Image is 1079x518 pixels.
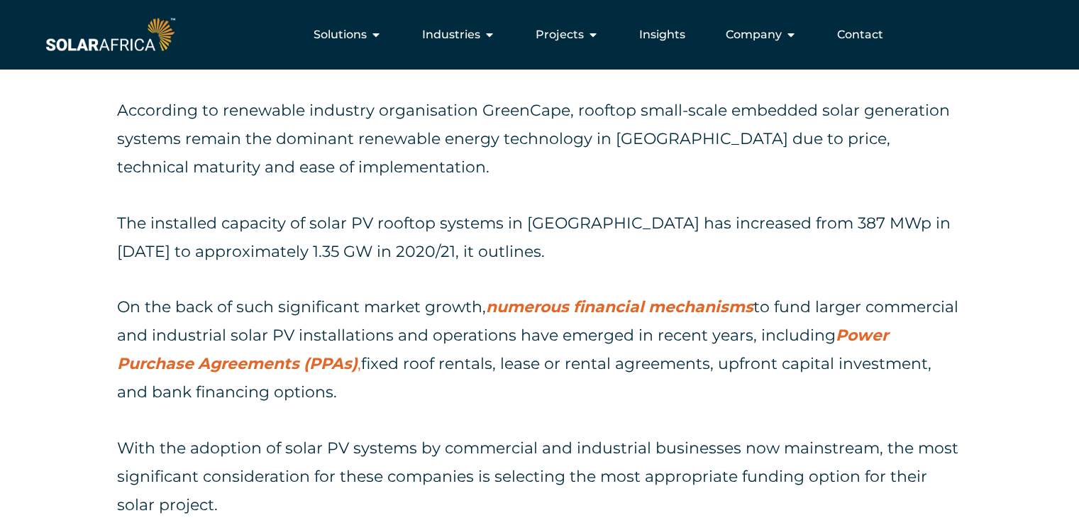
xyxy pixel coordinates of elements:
p: The installed capacity of solar PV rooftop systems in [GEOGRAPHIC_DATA] has increased from 387 MW... [117,209,962,266]
span: Company [726,26,782,43]
a: numerous financial mechanisms [486,297,753,316]
p: On the back of such significant market growth, to fund larger commercial and industrial solar PV ... [117,293,962,407]
div: Menu Toggle [178,21,895,49]
a: Insights [639,26,685,43]
nav: Menu [178,21,895,49]
span: Industries [422,26,480,43]
p: According to renewable industry organisation GreenCape, rooftop small-scale embedded solar genera... [117,97,962,182]
span: Projects [536,26,584,43]
a: Contact [837,26,883,43]
span: Solutions [314,26,367,43]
